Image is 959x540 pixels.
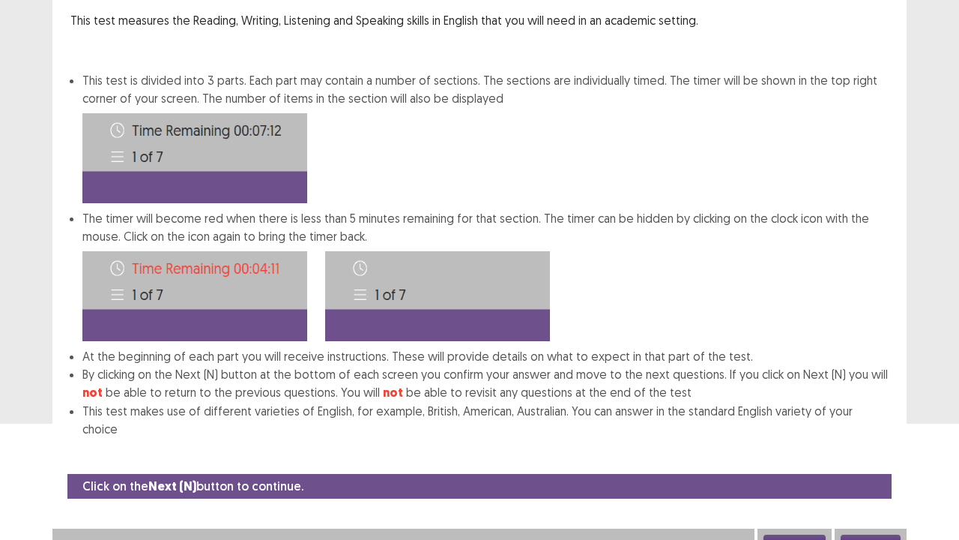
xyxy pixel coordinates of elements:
img: Time-image [82,113,307,203]
li: At the beginning of each part you will receive instructions. These will provide details on what t... [82,347,889,365]
img: Time-image [82,251,307,341]
li: The timer will become red when there is less than 5 minutes remaining for that section. The timer... [82,209,889,347]
p: This test measures the Reading, Writing, Listening and Speaking skills in English that you will n... [70,11,889,29]
strong: Next (N) [148,478,196,494]
li: By clicking on the Next (N) button at the bottom of each screen you confirm your answer and move ... [82,365,889,402]
img: Time-image [325,251,550,341]
p: Click on the button to continue. [82,477,303,496]
li: This test makes use of different varieties of English, for example, British, American, Australian... [82,402,889,438]
strong: not [383,385,403,400]
strong: not [82,385,103,400]
li: This test is divided into 3 parts. Each part may contain a number of sections. The sections are i... [82,71,889,203]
